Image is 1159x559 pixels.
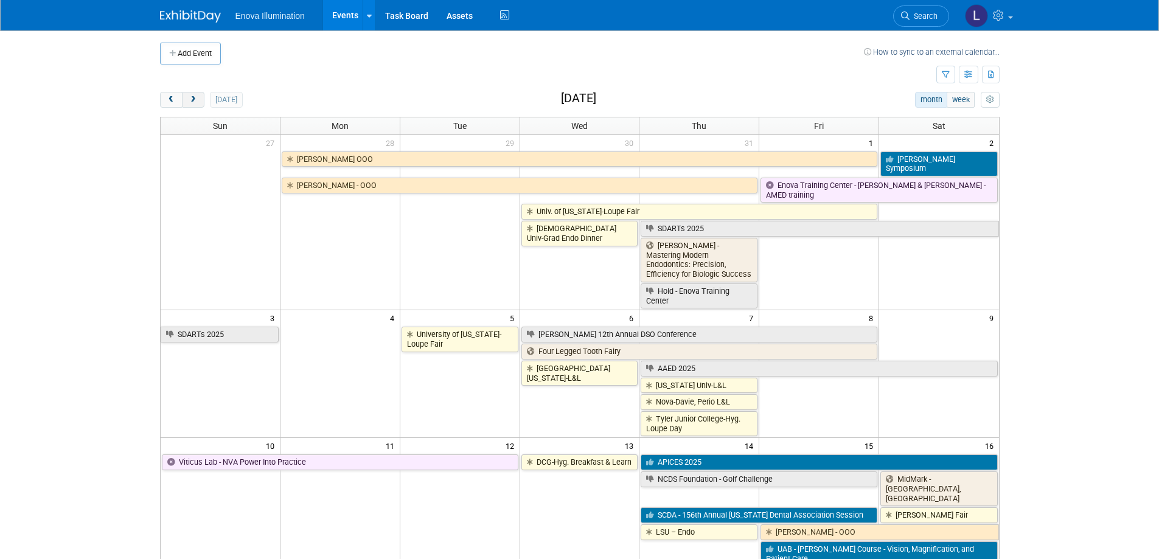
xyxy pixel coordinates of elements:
[641,238,757,282] a: [PERSON_NAME] - Mastering Modern Endodontics: Precision, Efficiency for Biologic Success
[760,178,997,203] a: Enova Training Center - [PERSON_NAME] & [PERSON_NAME] - AMED training
[521,204,878,220] a: Univ. of [US_STATE]-Loupe Fair
[210,92,242,108] button: [DATE]
[160,92,183,108] button: prev
[641,524,757,540] a: LSU – Endo
[402,327,518,352] a: University of [US_STATE]-Loupe Fair
[162,454,518,470] a: Viticus Lab - NVA Power Into Practice
[868,310,879,325] span: 8
[641,507,877,523] a: SCDA - 156th Annual [US_STATE] Dental Association Session
[624,438,639,453] span: 13
[504,438,520,453] span: 12
[641,471,877,487] a: NCDS Foundation - Golf Challenge
[760,524,998,540] a: [PERSON_NAME] - OOO
[265,438,280,453] span: 10
[641,394,757,410] a: Nova-Davie, Perio L&L
[521,361,638,386] a: [GEOGRAPHIC_DATA][US_STATE]-L&L
[880,151,997,176] a: [PERSON_NAME] Symposium
[641,361,997,377] a: AAED 2025
[571,121,588,131] span: Wed
[182,92,204,108] button: next
[161,327,279,342] a: SDARTs 2025
[947,92,975,108] button: week
[385,438,400,453] span: 11
[988,135,999,150] span: 2
[965,4,988,27] img: Lucas Mlinarcik
[743,438,759,453] span: 14
[389,310,400,325] span: 4
[863,438,879,453] span: 15
[521,344,878,359] a: Four Legged Tooth Fairy
[521,221,638,246] a: [DEMOGRAPHIC_DATA] Univ-Grad Endo Dinner
[880,507,997,523] a: [PERSON_NAME] Fair
[864,47,1000,57] a: How to sync to an external calendar...
[624,135,639,150] span: 30
[269,310,280,325] span: 3
[641,283,757,308] a: Hold - Enova Training Center
[282,178,757,193] a: [PERSON_NAME] - OOO
[814,121,824,131] span: Fri
[910,12,938,21] span: Search
[160,43,221,64] button: Add Event
[988,310,999,325] span: 9
[265,135,280,150] span: 27
[915,92,947,108] button: month
[641,378,757,394] a: [US_STATE] Univ-L&L
[986,96,994,104] i: Personalize Calendar
[933,121,945,131] span: Sat
[235,11,305,21] span: Enova Illumination
[743,135,759,150] span: 31
[748,310,759,325] span: 7
[561,92,596,105] h2: [DATE]
[880,471,997,506] a: MidMark - [GEOGRAPHIC_DATA], [GEOGRAPHIC_DATA]
[332,121,349,131] span: Mon
[504,135,520,150] span: 29
[385,135,400,150] span: 28
[868,135,879,150] span: 1
[509,310,520,325] span: 5
[692,121,706,131] span: Thu
[628,310,639,325] span: 6
[213,121,228,131] span: Sun
[893,5,949,27] a: Search
[521,327,878,342] a: [PERSON_NAME] 12th Annual DSO Conference
[453,121,467,131] span: Tue
[521,454,638,470] a: DCG-Hyg. Breakfast & Learn
[984,438,999,453] span: 16
[641,411,757,436] a: Tyler Junior College-Hyg. Loupe Day
[641,454,997,470] a: APICES 2025
[981,92,999,108] button: myCustomButton
[160,10,221,23] img: ExhibitDay
[282,151,877,167] a: [PERSON_NAME] OOO
[641,221,998,237] a: SDARTs 2025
